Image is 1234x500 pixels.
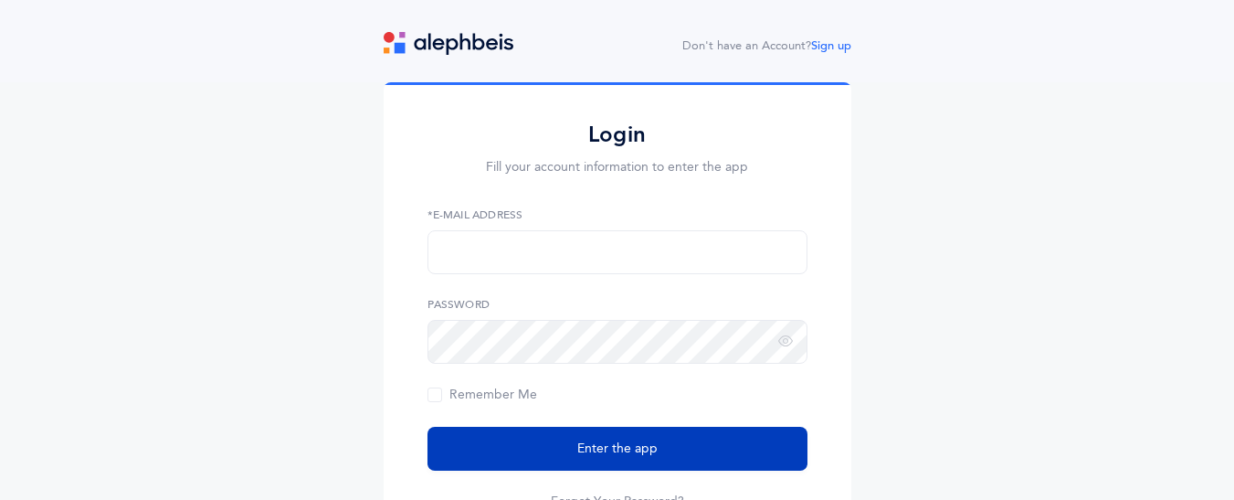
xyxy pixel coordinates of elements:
[577,440,658,459] span: Enter the app
[427,207,807,223] label: *E-Mail Address
[427,388,537,402] span: Remember Me
[682,37,851,56] div: Don't have an Account?
[384,32,513,55] img: logo.svg
[427,158,807,177] p: Fill your account information to enter the app
[427,121,807,149] h2: Login
[811,39,851,52] a: Sign up
[427,427,807,471] button: Enter the app
[427,296,807,313] label: Password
